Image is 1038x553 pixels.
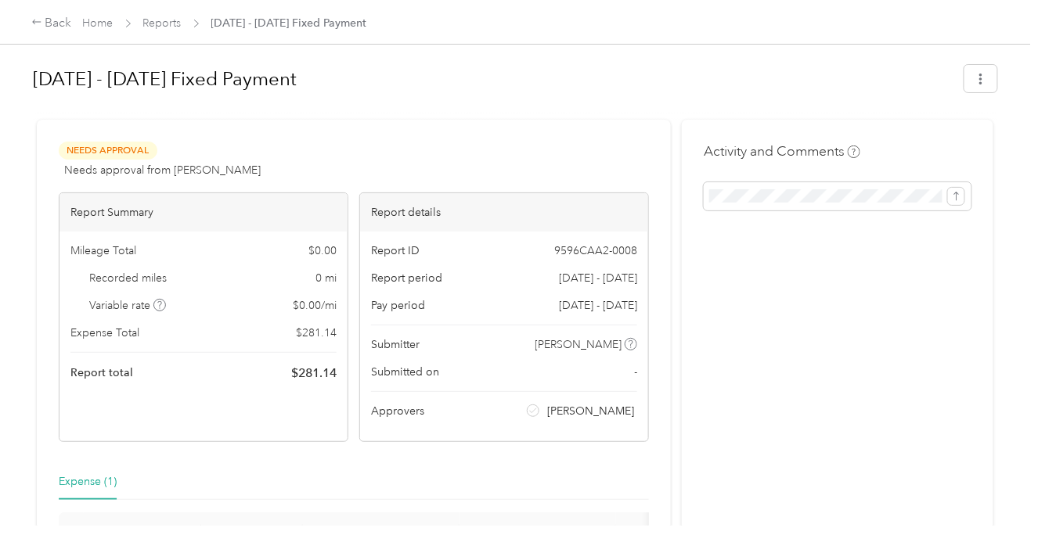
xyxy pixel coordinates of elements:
span: Recorded miles [90,270,168,286]
span: Report ID [371,242,420,259]
span: [PERSON_NAME] [535,336,622,353]
span: 0 mi [315,270,337,286]
span: Approvers [371,403,424,419]
span: Mileage Total [70,242,136,259]
span: - [634,364,637,380]
div: Back [31,14,72,33]
span: $ 281.14 [291,364,337,382]
span: Variable rate [90,297,167,314]
span: Pay period [371,297,425,314]
span: Expense Total [70,325,139,341]
div: Report details [360,193,648,232]
div: Expense (1) [59,473,117,490]
span: [DATE] - [DATE] [559,297,637,314]
span: [DATE] - [DATE] [559,270,637,286]
span: [DATE] - [DATE] Fixed Payment [211,15,367,31]
span: $ 0.00 [308,242,337,259]
a: Reports [143,16,182,30]
span: Needs approval from [PERSON_NAME] [64,162,261,178]
iframe: Everlance-gr Chat Button Frame [950,465,1038,553]
span: Submitter [371,336,420,353]
span: Needs Approval [59,142,157,160]
div: Report Summary [59,193,348,232]
span: 9596CAA2-0008 [554,242,637,259]
span: $ 0.00 / mi [293,297,337,314]
span: Report period [371,270,442,286]
span: $ 281.14 [296,325,337,341]
span: [PERSON_NAME] [548,403,635,419]
span: Submitted on [371,364,439,380]
h1: Aug 1 - 31, 2025 Fixed Payment [33,60,953,98]
span: Report total [70,364,133,381]
h4: Activity and Comments [704,142,860,161]
a: Home [83,16,114,30]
